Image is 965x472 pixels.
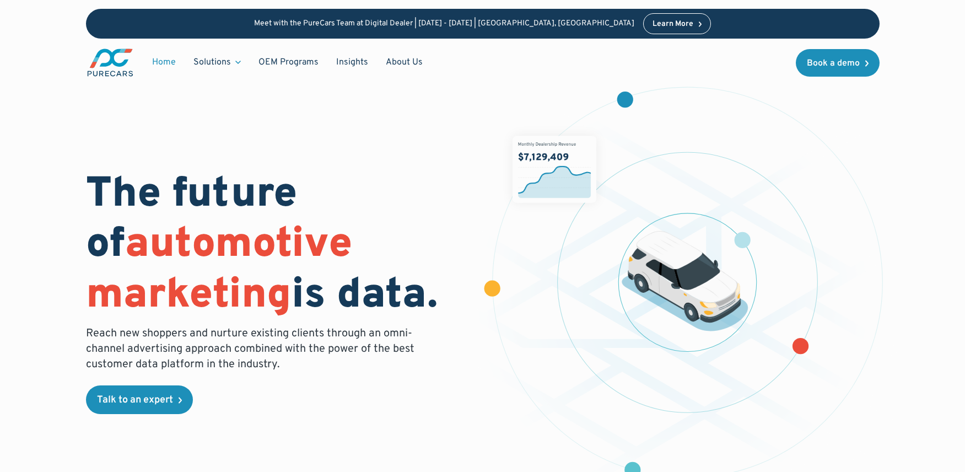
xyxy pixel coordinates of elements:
p: Reach new shoppers and nurture existing clients through an omni-channel advertising approach comb... [86,326,421,372]
p: Meet with the PureCars Team at Digital Dealer | [DATE] - [DATE] | [GEOGRAPHIC_DATA], [GEOGRAPHIC_... [254,19,634,29]
a: About Us [377,52,432,73]
img: illustration of a vehicle [622,231,748,331]
div: Solutions [185,52,250,73]
div: Talk to an expert [97,395,173,405]
div: Book a demo [807,59,860,68]
img: purecars logo [86,47,134,78]
a: Home [143,52,185,73]
span: automotive marketing [86,219,352,322]
div: Learn More [653,20,693,28]
div: Solutions [193,56,231,68]
a: OEM Programs [250,52,327,73]
a: Insights [327,52,377,73]
a: Book a demo [796,49,880,77]
a: Talk to an expert [86,385,193,414]
h1: The future of is data. [86,170,470,321]
a: Learn More [643,13,711,34]
a: main [86,47,134,78]
img: chart showing monthly dealership revenue of $7m [513,136,596,202]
